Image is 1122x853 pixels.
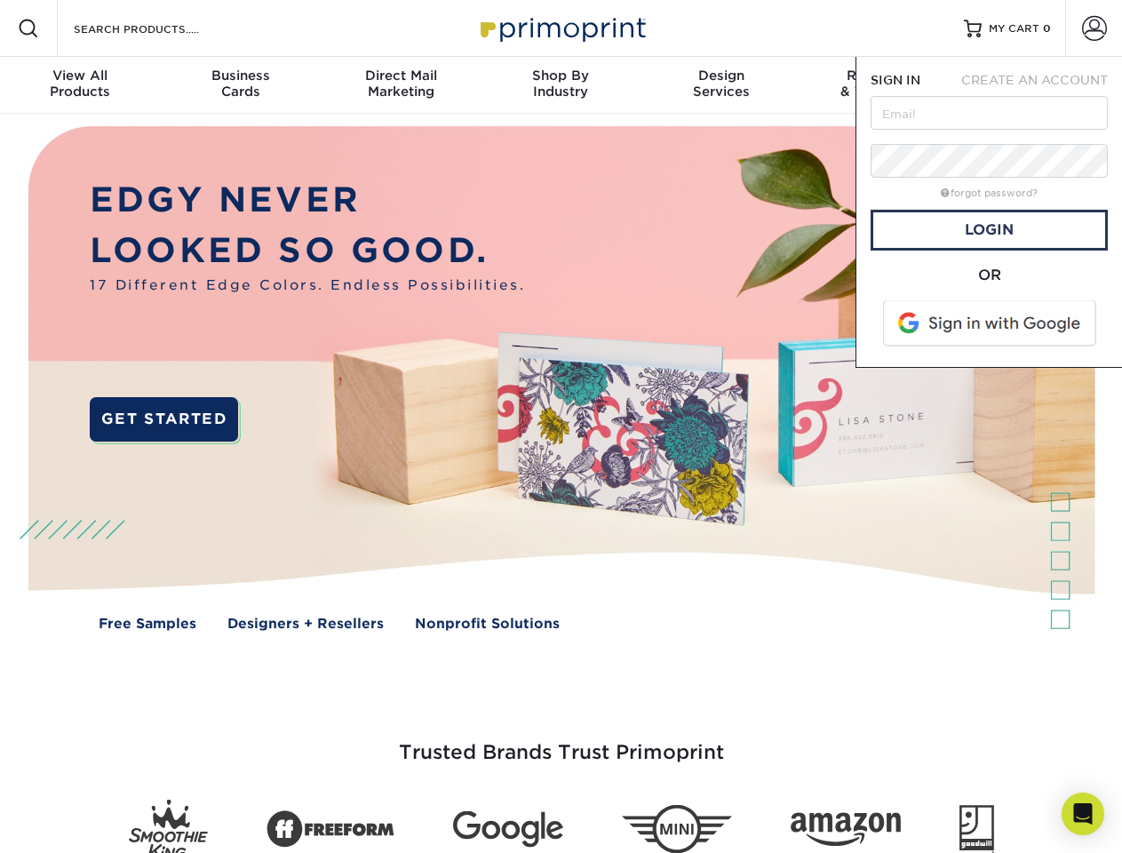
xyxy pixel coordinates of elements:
div: Services [641,68,801,100]
span: 0 [1043,22,1051,35]
span: MY CART [989,21,1039,36]
span: Design [641,68,801,84]
div: OR [871,265,1108,286]
a: Nonprofit Solutions [415,614,560,634]
img: Primoprint [473,9,650,47]
a: GET STARTED [90,397,238,442]
a: Free Samples [99,614,196,634]
p: LOOKED SO GOOD. [90,226,525,276]
a: Designers + Resellers [227,614,384,634]
span: CREATE AN ACCOUNT [961,73,1108,87]
a: BusinessCards [160,57,320,114]
span: SIGN IN [871,73,920,87]
h3: Trusted Brands Trust Primoprint [42,698,1081,785]
img: Amazon [791,813,901,847]
a: DesignServices [641,57,801,114]
a: forgot password? [941,187,1038,199]
img: Goodwill [959,805,994,853]
img: Google [453,811,563,848]
div: Open Intercom Messenger [1062,793,1104,835]
span: Resources [801,68,961,84]
div: Cards [160,68,320,100]
span: Shop By [481,68,641,84]
span: Direct Mail [321,68,481,84]
input: Email [871,96,1108,130]
a: Shop ByIndustry [481,57,641,114]
input: SEARCH PRODUCTS..... [72,18,245,39]
a: Login [871,210,1108,251]
div: & Templates [801,68,961,100]
a: Direct MailMarketing [321,57,481,114]
p: EDGY NEVER [90,175,525,226]
div: Industry [481,68,641,100]
span: Business [160,68,320,84]
div: Marketing [321,68,481,100]
span: 17 Different Edge Colors. Endless Possibilities. [90,275,525,296]
a: Resources& Templates [801,57,961,114]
